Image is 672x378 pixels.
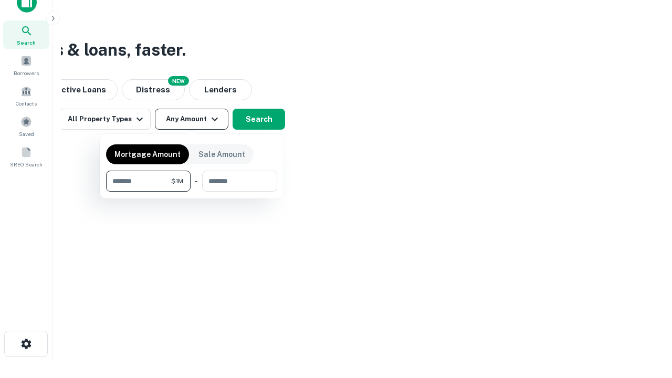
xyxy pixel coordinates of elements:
div: - [195,171,198,192]
iframe: Chat Widget [619,294,672,344]
p: Mortgage Amount [114,149,181,160]
span: $1M [171,176,183,186]
p: Sale Amount [198,149,245,160]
